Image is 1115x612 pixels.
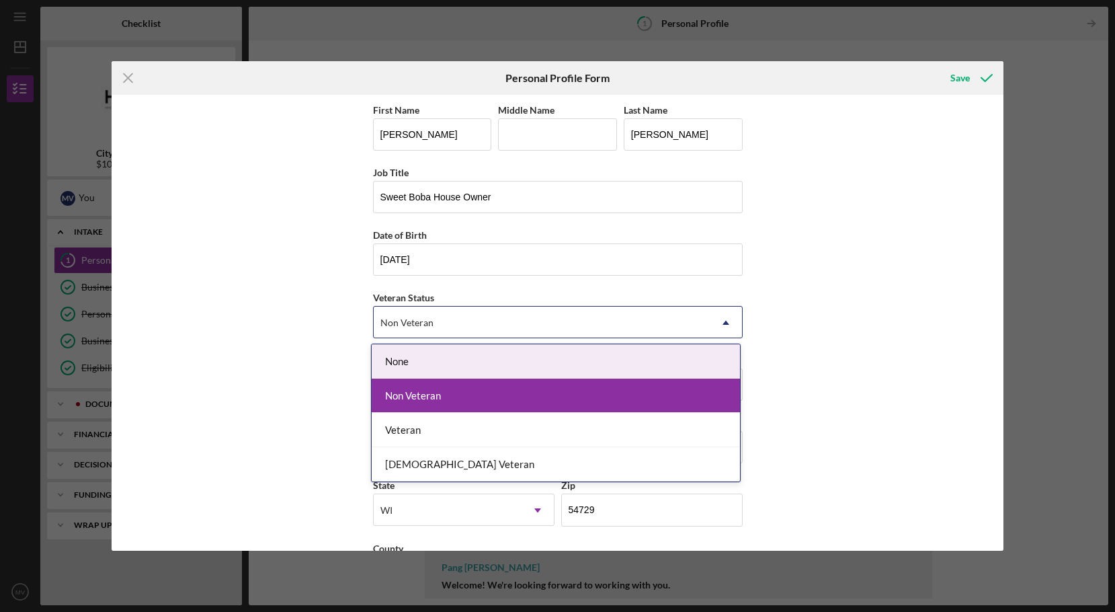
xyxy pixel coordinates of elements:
[372,413,740,447] div: Veteran
[372,344,740,379] div: None
[937,65,1003,91] button: Save
[373,229,427,241] label: Date of Birth
[372,379,740,413] div: Non Veteran
[561,480,575,491] label: Zip
[373,543,403,554] label: County
[950,65,970,91] div: Save
[498,104,554,116] label: Middle Name
[372,447,740,482] div: [DEMOGRAPHIC_DATA] Veteran
[380,505,393,516] div: WI
[505,72,610,84] h6: Personal Profile Form
[624,104,667,116] label: Last Name
[373,104,419,116] label: First Name
[373,167,409,178] label: Job Title
[380,317,433,328] div: Non Veteran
